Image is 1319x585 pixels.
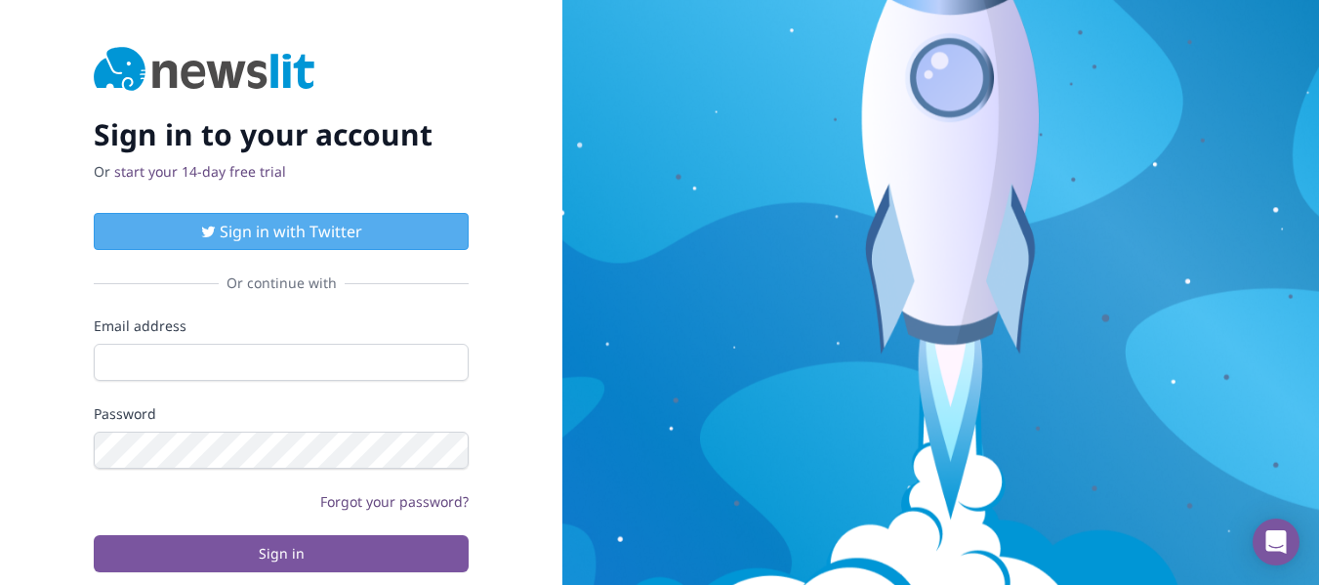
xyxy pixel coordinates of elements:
[94,316,469,336] label: Email address
[320,492,469,511] a: Forgot your password?
[94,404,469,424] label: Password
[94,117,469,152] h2: Sign in to your account
[94,162,469,182] p: Or
[94,47,315,94] img: Newslit
[114,162,286,181] a: start your 14-day free trial
[1253,519,1299,565] div: Open Intercom Messenger
[94,535,469,572] button: Sign in
[94,213,469,250] button: Sign in with Twitter
[219,273,345,293] span: Or continue with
